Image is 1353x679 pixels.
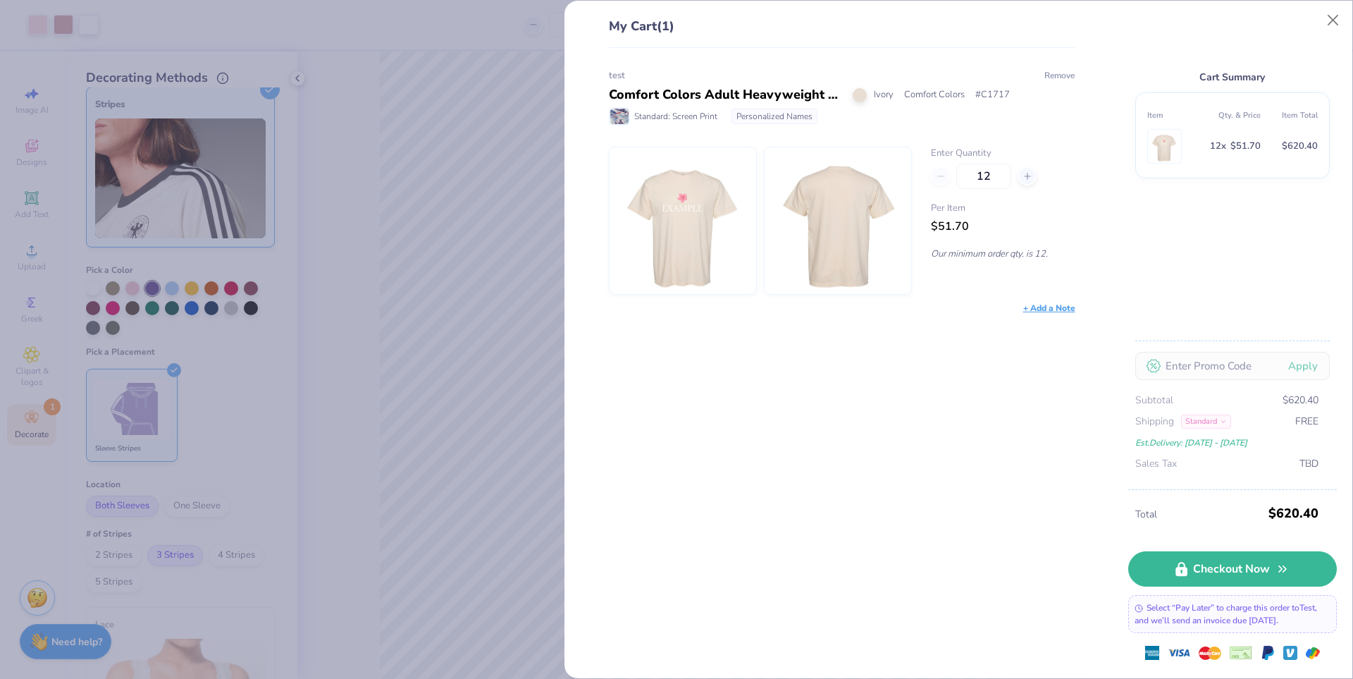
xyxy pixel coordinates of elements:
[609,17,1075,48] div: My Cart (1)
[777,147,898,294] img: Comfort Colors C1717
[1135,507,1264,522] span: Total
[1044,69,1075,82] button: Remove
[1181,415,1231,429] div: Standard
[1135,352,1330,380] input: Enter Promo Code
[1135,456,1177,472] span: Sales Tax
[634,110,717,123] span: Standard: Screen Print
[1147,104,1204,126] th: Item
[931,202,1075,216] span: Per Item
[1282,138,1318,154] span: $620.40
[1283,646,1297,660] img: Venmo
[609,85,842,104] div: Comfort Colors Adult Heavyweight T-Shirt
[956,164,1011,189] input: – –
[1128,595,1337,633] div: Select “Pay Later” to charge this order to Test , and we’ll send an invoice due [DATE].
[1261,646,1275,660] img: Paypal
[1199,642,1221,664] img: master-card
[931,247,1075,260] p: Our minimum order qty. is 12.
[1320,7,1347,34] button: Close
[1268,501,1318,526] span: $620.40
[874,88,894,102] span: Ivory
[1135,393,1173,408] span: Subtotal
[1145,646,1159,660] img: express
[1295,414,1318,429] span: FREE
[931,147,1075,161] label: Enter Quantity
[1230,646,1252,660] img: cheque
[1128,551,1337,587] a: Checkout Now
[1204,104,1261,126] th: Qty. & Price
[1168,642,1190,664] img: visa
[975,88,1010,102] span: # C1717
[1151,130,1178,163] img: Comfort Colors C1717
[1135,414,1174,429] span: Shipping
[610,109,629,124] img: Standard: Screen Print
[609,69,1075,83] div: test
[1023,302,1075,314] div: + Add a Note
[622,147,743,294] img: Comfort Colors C1717
[1135,435,1318,451] div: Est. Delivery: [DATE] - [DATE]
[731,109,817,124] div: Personalized Names
[1283,393,1318,408] span: $620.40
[1230,138,1261,154] span: $51.70
[904,88,965,102] span: Comfort Colors
[931,219,969,234] span: $51.70
[1299,456,1318,472] span: TBD
[1261,104,1318,126] th: Item Total
[1210,138,1226,154] span: 12 x
[1135,69,1330,85] div: Cart Summary
[1306,646,1320,660] img: GPay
